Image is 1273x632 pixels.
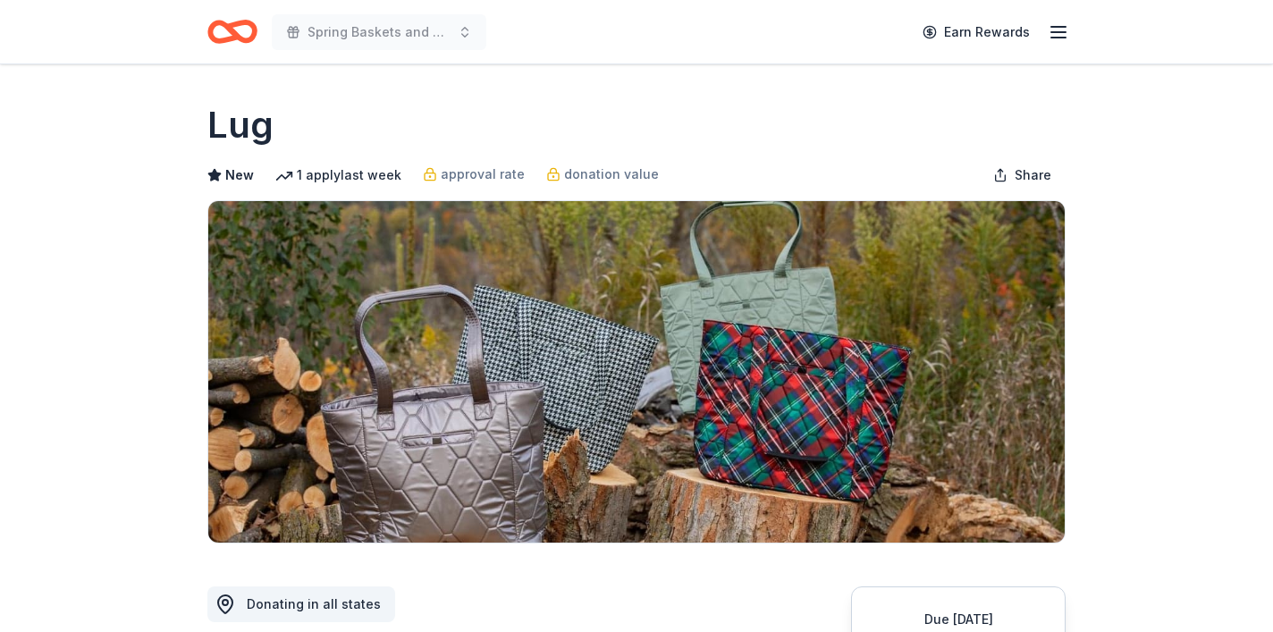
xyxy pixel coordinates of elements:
[979,157,1066,193] button: Share
[564,164,659,185] span: donation value
[272,14,486,50] button: Spring Baskets and Bingo Event 2025
[423,164,525,185] a: approval rate
[208,201,1065,543] img: Image for Lug
[912,16,1041,48] a: Earn Rewards
[225,164,254,186] span: New
[275,164,401,186] div: 1 apply last week
[207,11,257,53] a: Home
[546,164,659,185] a: donation value
[1015,164,1051,186] span: Share
[247,596,381,611] span: Donating in all states
[308,21,451,43] span: Spring Baskets and Bingo Event 2025
[207,100,274,150] h1: Lug
[441,164,525,185] span: approval rate
[873,609,1043,630] div: Due [DATE]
